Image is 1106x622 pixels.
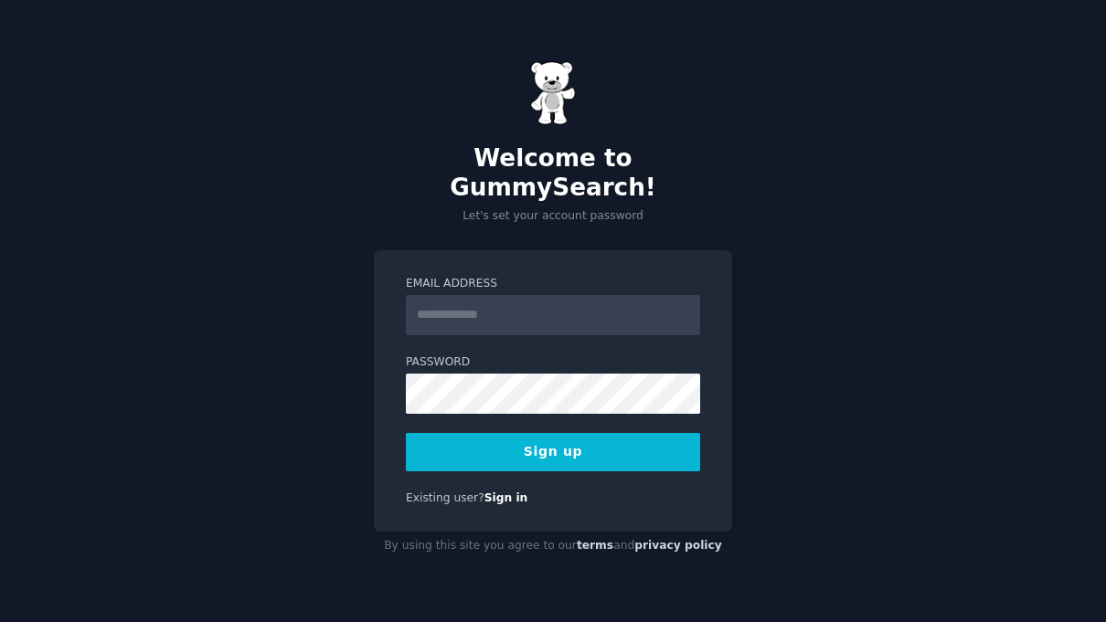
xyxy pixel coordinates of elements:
[577,539,613,552] a: terms
[374,208,732,225] p: Let's set your account password
[634,539,722,552] a: privacy policy
[406,491,484,504] span: Existing user?
[406,354,700,371] label: Password
[530,61,576,125] img: Gummy Bear
[484,491,528,504] a: Sign in
[406,433,700,471] button: Sign up
[374,144,732,202] h2: Welcome to GummySearch!
[374,532,732,561] div: By using this site you agree to our and
[406,276,700,292] label: Email Address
